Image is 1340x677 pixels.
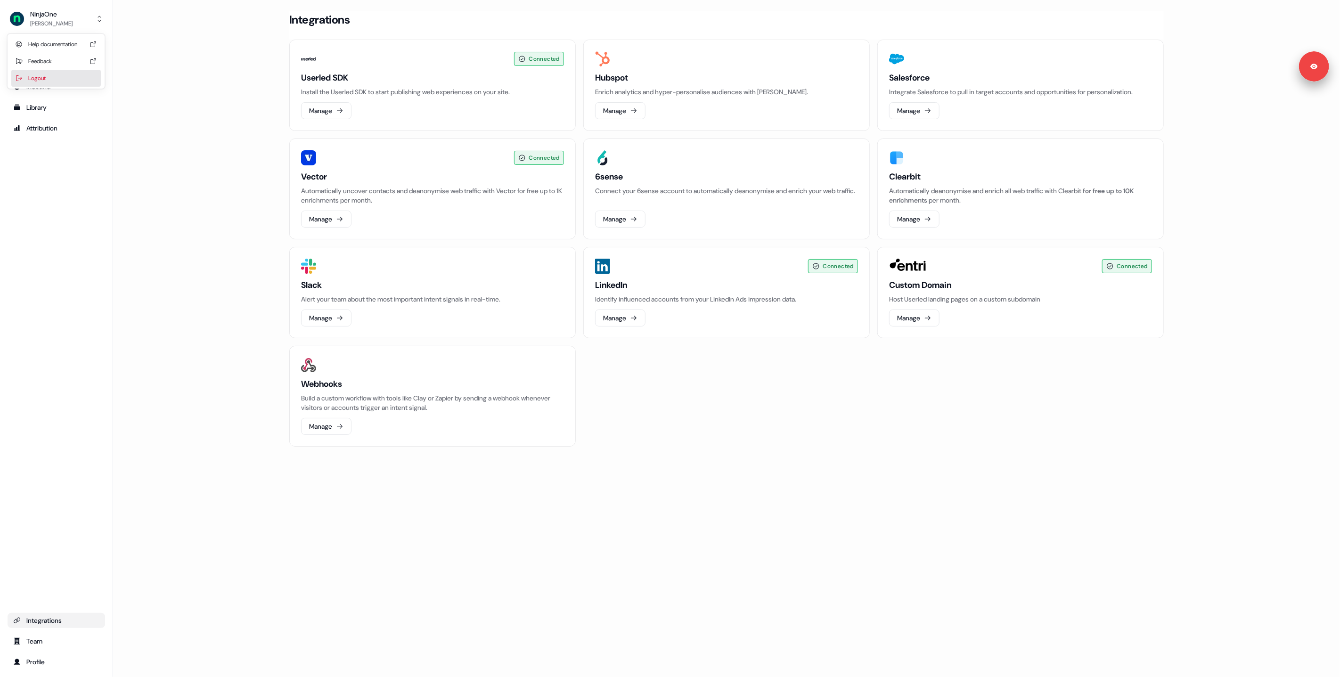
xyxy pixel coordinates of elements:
[13,657,99,667] div: Profile
[301,418,351,435] button: Manage
[595,87,858,97] p: Enrich analytics and hyper-personalise audiences with [PERSON_NAME].
[301,102,351,119] button: Manage
[595,171,858,182] h3: 6sense
[301,72,564,83] h3: Userled SDK
[301,186,564,205] p: Automatically uncover contacts and deanonymise web traffic with Vector for free up to 1K enrichme...
[889,72,1152,83] h3: Salesforce
[8,34,105,89] div: NinjaOne[PERSON_NAME]
[301,393,564,412] p: Build a custom workflow with tools like Clay or Zapier by sending a webhook whenever visitors or ...
[8,613,105,628] a: Go to integrations
[889,186,1152,205] div: Automatically deanonymise and enrich all web traffic with Clearbit per month.
[289,13,350,27] h3: Integrations
[13,103,99,112] div: Library
[11,36,101,53] div: Help documentation
[1117,261,1148,271] span: Connected
[301,378,564,390] h3: Webhooks
[30,19,73,28] div: [PERSON_NAME]
[529,153,560,163] span: Connected
[8,634,105,649] a: Go to team
[595,72,858,83] h3: Hubspot
[301,87,564,97] p: Install the Userled SDK to start publishing web experiences on your site.
[8,654,105,669] a: Go to profile
[301,171,564,182] h3: Vector
[595,186,858,196] p: Connect your 6sense account to automatically deanonymise and enrich your web traffic.
[13,123,99,133] div: Attribution
[889,171,1152,182] h3: Clearbit
[13,616,99,625] div: Integrations
[11,70,101,87] div: Logout
[8,100,105,115] a: Go to templates
[823,261,854,271] span: Connected
[301,294,564,304] p: Alert your team about the most important intent signals in real-time.
[889,310,940,326] button: Manage
[595,279,858,291] h3: LinkedIn
[8,121,105,136] a: Go to attribution
[889,294,1152,304] p: Host Userled landing pages on a custom subdomain
[595,102,645,119] button: Manage
[301,310,351,326] button: Manage
[8,8,105,30] button: NinjaOne[PERSON_NAME]
[889,102,940,119] button: Manage
[529,54,560,64] span: Connected
[595,294,858,304] p: Identify influenced accounts from your LinkedIn Ads impression data.
[889,279,1152,291] h3: Custom Domain
[301,211,351,228] button: Manage
[301,150,316,165] img: Vector image
[11,53,101,70] div: Feedback
[595,211,645,228] button: Manage
[30,9,73,19] div: NinjaOne
[301,279,564,291] h3: Slack
[889,211,940,228] button: Manage
[13,636,99,646] div: Team
[595,310,645,326] button: Manage
[889,87,1152,97] p: Integrate Salesforce to pull in target accounts and opportunities for personalization.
